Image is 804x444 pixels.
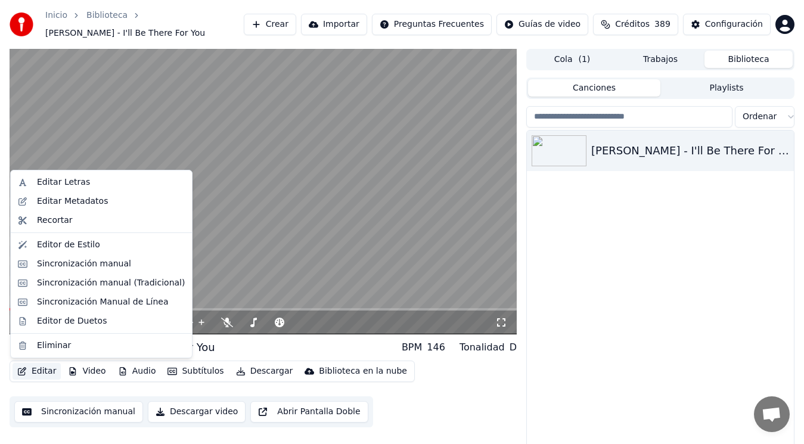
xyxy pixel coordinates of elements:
[113,363,161,380] button: Audio
[13,363,61,380] button: Editar
[402,340,422,355] div: BPM
[37,296,169,308] div: Sincronización Manual de Línea
[37,258,131,270] div: Sincronización manual
[37,176,90,188] div: Editar Letras
[615,18,650,30] span: Créditos
[654,18,670,30] span: 389
[45,10,244,39] nav: breadcrumb
[460,340,505,355] div: Tonalidad
[148,401,246,423] button: Descargar video
[37,315,107,327] div: Editor de Duetos
[319,365,407,377] div: Biblioteca en la nube
[704,51,793,68] button: Biblioteca
[616,51,704,68] button: Trabajos
[743,111,777,123] span: Ordenar
[63,363,110,380] button: Video
[45,10,67,21] a: Inicio
[37,340,71,352] div: Eliminar
[10,339,215,356] div: [PERSON_NAME] - I'll Be There For You
[301,14,367,35] button: Importar
[510,340,517,355] div: D
[163,363,228,380] button: Subtítulos
[593,14,678,35] button: Créditos389
[10,13,33,36] img: youka
[528,79,660,97] button: Canciones
[754,396,790,432] a: Chat abierto
[427,340,445,355] div: 146
[496,14,588,35] button: Guías de video
[86,10,128,21] a: Biblioteca
[372,14,492,35] button: Preguntas Frecuentes
[591,142,789,159] div: [PERSON_NAME] - I'll Be There For You
[37,277,185,289] div: Sincronización manual (Tradicional)
[705,18,763,30] div: Configuración
[683,14,771,35] button: Configuración
[528,51,616,68] button: Cola
[37,195,108,207] div: Editar Metadatos
[231,363,298,380] button: Descargar
[37,215,73,226] div: Recortar
[37,239,100,251] div: Editor de Estilo
[244,14,296,35] button: Crear
[14,401,143,423] button: Sincronización manual
[660,79,793,97] button: Playlists
[45,27,205,39] span: [PERSON_NAME] - I'll Be There For You
[578,54,590,66] span: ( 1 )
[250,401,368,423] button: Abrir Pantalla Doble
